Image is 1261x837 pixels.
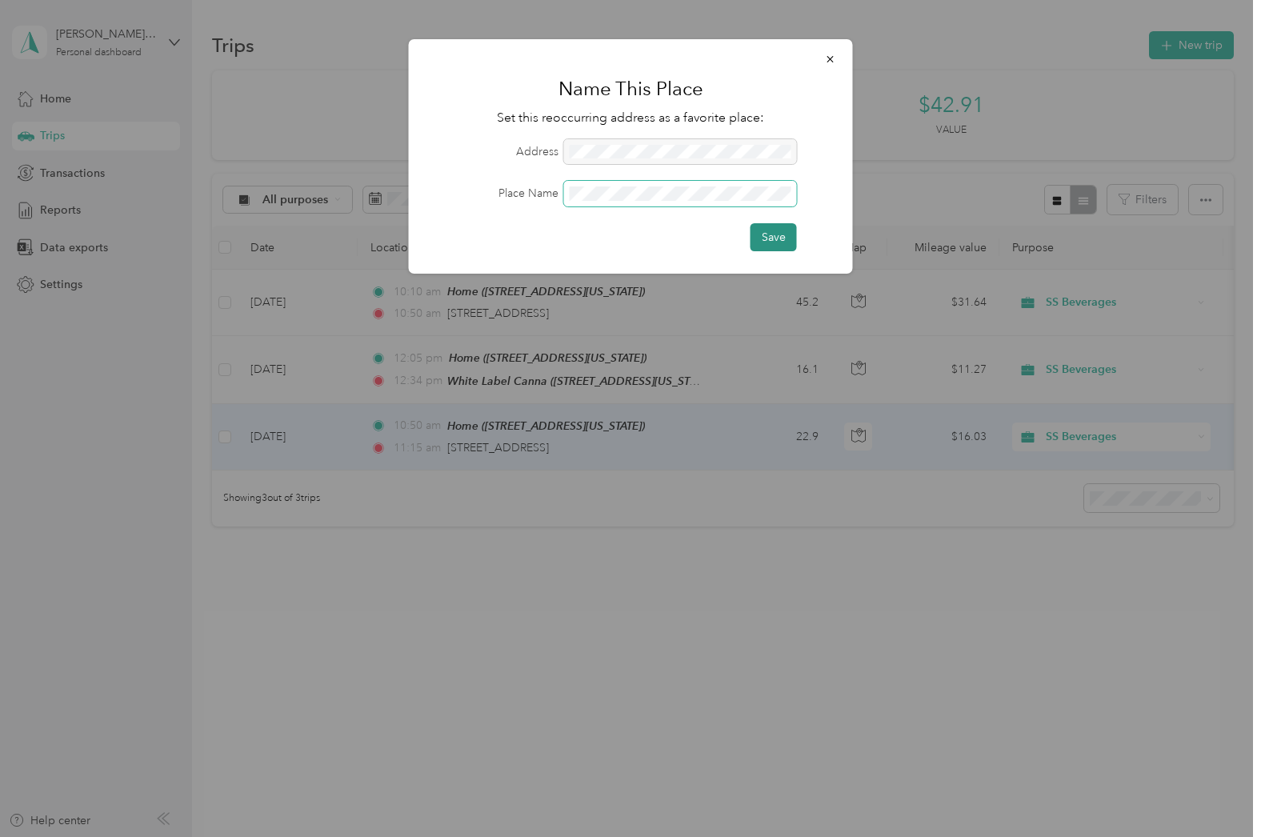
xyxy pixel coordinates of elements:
label: Place Name [431,185,558,202]
label: Address [431,143,558,160]
button: Save [751,223,797,251]
iframe: Everlance-gr Chat Button Frame [1171,747,1261,837]
p: Set this reoccurring address as a favorite place: [431,108,831,128]
h1: Name This Place [431,70,831,108]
